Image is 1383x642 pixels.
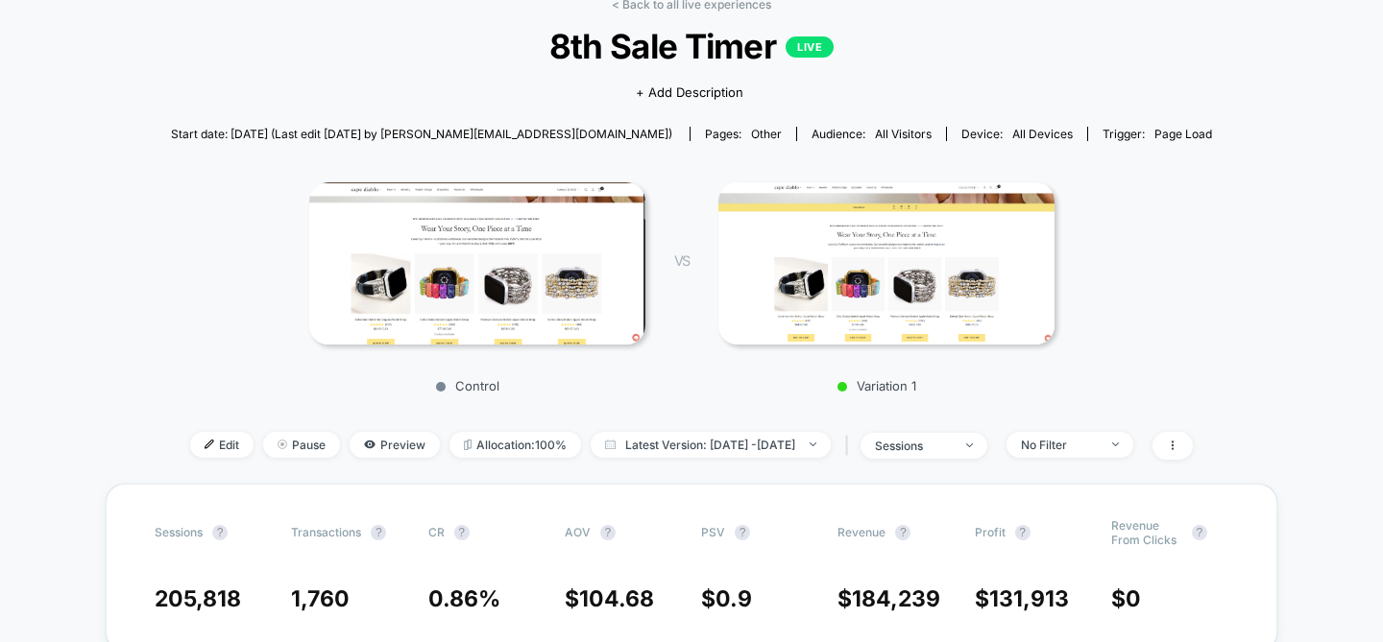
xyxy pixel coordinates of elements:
span: Profit [975,525,1006,539]
p: Variation 1 [709,378,1045,393]
span: $ [975,585,1069,612]
span: | [840,432,861,460]
button: ? [895,525,910,540]
button: ? [454,525,470,540]
span: 184,239 [852,585,940,612]
span: all devices [1012,127,1073,141]
span: + Add Description [636,83,743,103]
img: end [1112,442,1119,446]
span: Allocation: 100% [449,432,581,458]
img: end [810,442,816,446]
span: AOV [565,525,591,539]
div: sessions [875,439,952,453]
div: Trigger: [1103,127,1212,141]
span: Edit [190,432,254,458]
img: end [278,440,287,449]
p: Control [300,378,636,393]
span: $ [701,585,752,612]
span: 104.68 [579,585,654,612]
span: other [751,127,782,141]
span: 0.9 [716,585,752,612]
img: Control main [309,182,645,345]
img: rebalance [464,440,472,450]
span: $ [565,585,654,612]
img: edit [205,440,214,449]
button: ? [371,525,386,540]
p: LIVE [786,36,834,58]
span: Page Load [1154,127,1212,141]
span: Preview [350,432,440,458]
span: Revenue From Clicks [1111,518,1182,547]
button: ? [1192,525,1207,540]
span: Pause [263,432,340,458]
span: VS [674,252,690,269]
span: 205,818 [155,585,241,612]
span: CR [428,525,445,539]
span: All Visitors [875,127,932,141]
img: Variation 1 main [718,182,1055,345]
span: $ [1111,585,1141,612]
button: ? [212,525,228,540]
button: ? [1015,525,1031,540]
span: 0 [1126,585,1141,612]
span: $ [837,585,940,612]
img: end [966,443,973,447]
span: Revenue [837,525,886,539]
img: calendar [605,440,616,449]
span: 131,913 [989,585,1069,612]
span: 1,760 [291,585,350,612]
button: ? [600,525,616,540]
span: Latest Version: [DATE] - [DATE] [591,432,831,458]
span: PSV [701,525,725,539]
div: No Filter [1021,438,1098,452]
span: 0.86 % [428,585,500,612]
span: Device: [946,127,1087,141]
button: ? [735,525,750,540]
div: Pages: [705,127,782,141]
span: 8th Sale Timer [223,26,1159,66]
span: Start date: [DATE] (Last edit [DATE] by [PERSON_NAME][EMAIL_ADDRESS][DOMAIN_NAME]) [171,127,672,141]
div: Audience: [812,127,932,141]
span: Sessions [155,525,203,539]
span: Transactions [291,525,361,539]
